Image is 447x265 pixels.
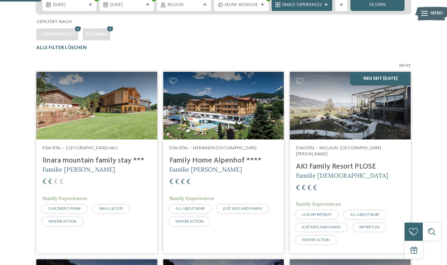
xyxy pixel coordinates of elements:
[169,156,278,165] h4: Family Home Alpenhof ****
[296,146,381,157] span: Eisacktal – Mellaun, [GEOGRAPHIC_DATA][PERSON_NAME]
[169,146,256,150] span: Eisacktal – Meransen-[GEOGRAPHIC_DATA]
[186,178,191,186] span: €
[169,178,173,186] span: €
[175,207,205,211] span: ALL ABOUT BABY
[302,184,306,192] span: €
[110,2,143,8] span: [DATE]
[36,72,157,139] img: Familienhotels gesucht? Hier findet ihr die besten!
[369,3,386,8] span: filtern
[53,2,86,8] span: [DATE]
[48,220,77,223] span: WINTER ACTION
[36,72,157,253] a: Familienhotels gesucht? Hier findet ihr die besten! Eisacktal – [GEOGRAPHIC_DATA]/Vals linara mou...
[42,178,47,186] span: €
[290,72,411,139] img: Familienhotels gesucht? Hier findet ihr die besten!
[302,238,330,242] span: WINTER ACTION
[404,63,406,69] span: /
[59,178,64,186] span: €
[406,63,411,69] span: 27
[99,207,123,211] span: SMALL & COSY
[359,225,380,229] span: WATER FUN
[92,32,107,37] span: Sauna
[41,32,75,37] span: Öffnungszeit
[290,72,411,253] a: Familienhotels gesucht? Hier findet ihr die besten! NEU seit [DATE] Eisacktal – Mellaun, [GEOGRAP...
[302,213,332,217] span: LUXURY RETREAT
[36,19,73,24] span: Gefiltert nach:
[175,220,203,223] span: WINTER ACTION
[163,72,284,139] img: Family Home Alpenhof ****
[225,2,258,8] span: Meine Wünsche
[313,184,317,192] span: €
[296,184,300,192] span: €
[42,146,117,150] span: Eisacktal – [GEOGRAPHIC_DATA]/Vals
[42,195,87,201] span: Family Experiences
[296,172,388,179] span: Familie [DEMOGRAPHIC_DATA]
[307,184,311,192] span: €
[169,195,214,201] span: Family Experiences
[36,45,87,50] span: Alle Filter löschen
[175,178,179,186] span: €
[42,166,115,173] span: Familie [PERSON_NAME]
[167,2,200,8] span: Region
[302,225,341,229] span: JUST KIDS AND FAMILY
[282,2,322,8] span: Family Experiences
[48,207,81,211] span: CHILDREN’S FARM
[42,156,151,165] h4: linara mountain family stay ***
[163,72,284,253] a: Familienhotels gesucht? Hier findet ihr die besten! Eisacktal – Meransen-[GEOGRAPHIC_DATA] Family...
[399,63,404,69] span: 20
[350,213,380,217] span: ALL ABOUT BABY
[296,162,405,171] h4: AKI Family Resort PLOSE
[169,166,242,173] span: Familie [PERSON_NAME]
[223,207,262,211] span: JUST KIDS AND FAMILY
[296,201,341,207] span: Family Experiences
[54,178,58,186] span: €
[181,178,185,186] span: €
[48,178,52,186] span: €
